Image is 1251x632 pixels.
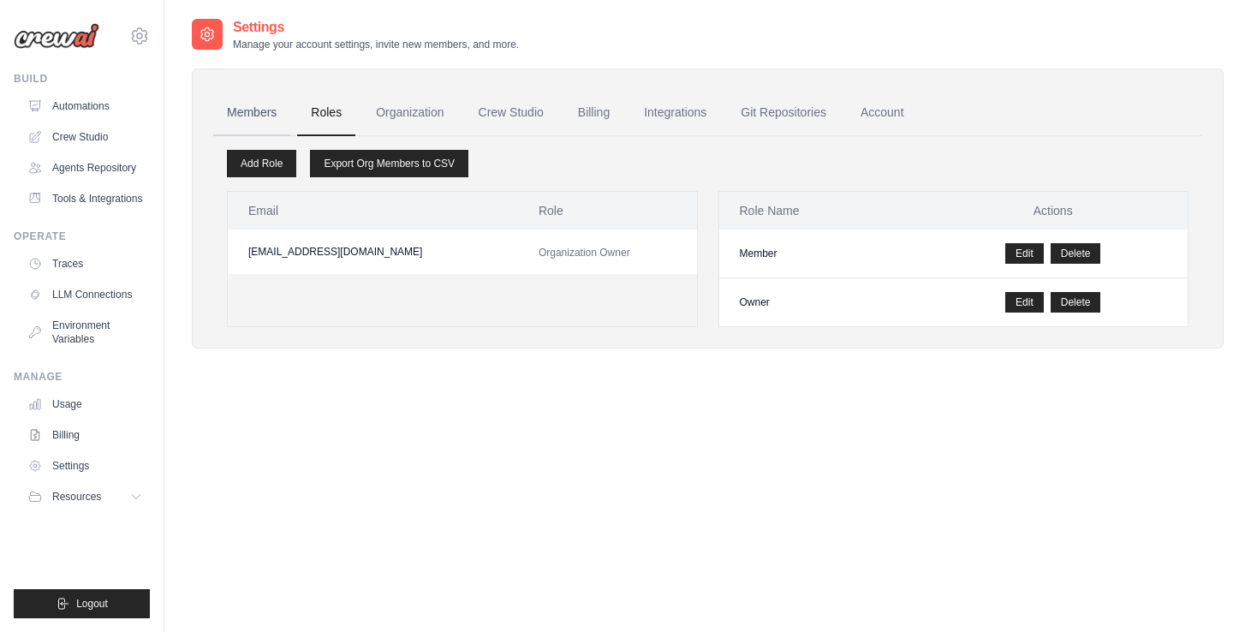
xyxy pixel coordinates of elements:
[14,23,99,49] img: Logo
[1051,292,1101,313] button: Delete
[518,192,697,230] th: Role
[228,230,518,274] td: [EMAIL_ADDRESS][DOMAIN_NAME]
[727,90,840,136] a: Git Repositories
[228,192,518,230] th: Email
[1051,243,1101,264] button: Delete
[310,150,468,177] a: Export Org Members to CSV
[21,92,150,120] a: Automations
[21,483,150,510] button: Resources
[297,90,355,136] a: Roles
[465,90,557,136] a: Crew Studio
[21,250,150,277] a: Traces
[227,150,296,177] a: Add Role
[564,90,623,136] a: Billing
[21,123,150,151] a: Crew Studio
[918,192,1188,230] th: Actions
[14,370,150,384] div: Manage
[847,90,918,136] a: Account
[213,90,290,136] a: Members
[719,192,919,230] th: Role Name
[719,230,919,278] td: Member
[21,391,150,418] a: Usage
[1005,243,1044,264] a: Edit
[21,154,150,182] a: Agents Repository
[362,90,457,136] a: Organization
[233,17,519,38] h2: Settings
[21,452,150,480] a: Settings
[21,312,150,353] a: Environment Variables
[52,490,101,504] span: Resources
[14,589,150,618] button: Logout
[76,597,108,611] span: Logout
[630,90,720,136] a: Integrations
[14,230,150,243] div: Operate
[1005,292,1044,313] a: Edit
[21,421,150,449] a: Billing
[21,281,150,308] a: LLM Connections
[21,185,150,212] a: Tools & Integrations
[14,72,150,86] div: Build
[539,247,630,259] span: Organization Owner
[719,278,919,327] td: Owner
[233,38,519,51] p: Manage your account settings, invite new members, and more.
